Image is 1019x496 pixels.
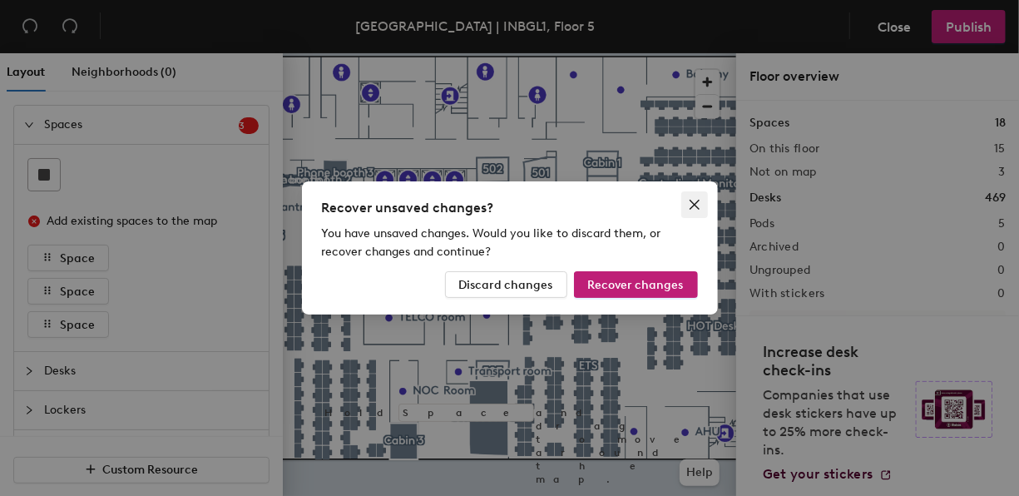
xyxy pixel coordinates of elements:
[322,198,698,218] div: Recover unsaved changes?
[681,198,708,211] span: Close
[681,191,708,218] button: Close
[459,278,553,292] span: Discard changes
[322,226,661,259] span: You have unsaved changes. Would you like to discard them, or recover changes and continue?
[574,271,698,298] button: Recover changes
[588,278,684,292] span: Recover changes
[688,198,701,211] span: close
[445,271,567,298] button: Discard changes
